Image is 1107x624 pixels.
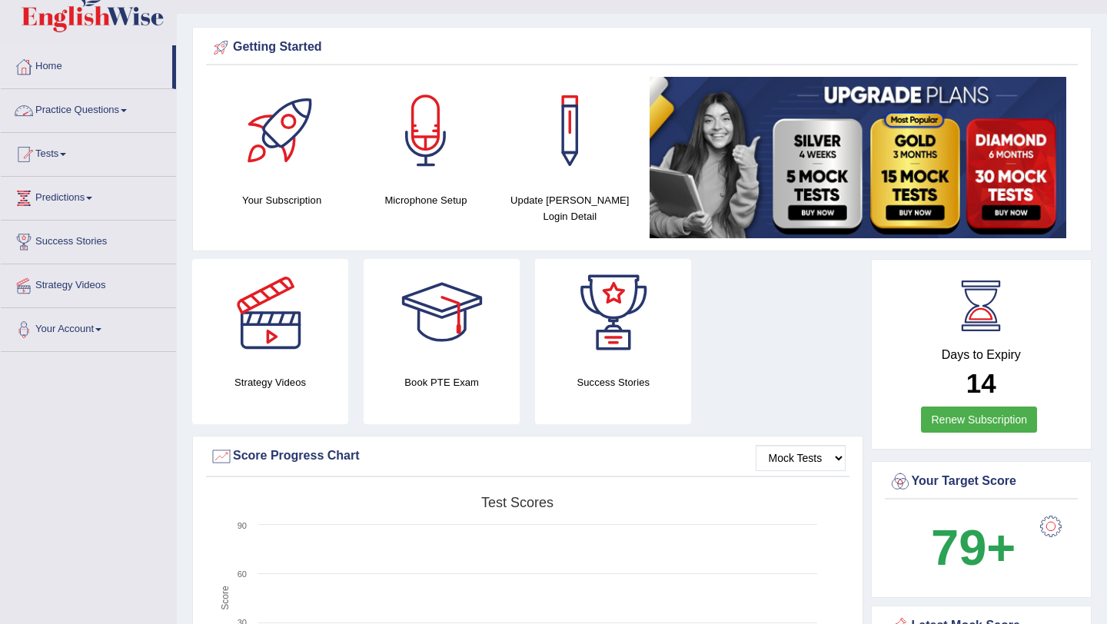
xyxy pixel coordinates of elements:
b: 79+ [931,519,1016,576]
tspan: Test scores [481,495,553,510]
a: Renew Subscription [921,407,1037,433]
h4: Your Subscription [218,192,346,208]
h4: Strategy Videos [192,374,348,390]
h4: Success Stories [535,374,691,390]
div: Your Target Score [889,470,1075,493]
a: Tests [1,133,176,171]
img: small5.jpg [650,77,1066,238]
b: 14 [966,368,996,398]
h4: Book PTE Exam [364,374,520,390]
div: Getting Started [210,36,1074,59]
a: Home [1,45,172,84]
text: 60 [238,569,247,579]
a: Your Account [1,308,176,347]
text: 90 [238,521,247,530]
h4: Microphone Setup [361,192,490,208]
a: Practice Questions [1,89,176,128]
tspan: Score [220,586,231,610]
a: Success Stories [1,221,176,259]
h4: Update [PERSON_NAME] Login Detail [506,192,634,224]
a: Predictions [1,177,176,215]
a: Strategy Videos [1,264,176,303]
div: Score Progress Chart [210,445,846,468]
h4: Days to Expiry [889,348,1075,362]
